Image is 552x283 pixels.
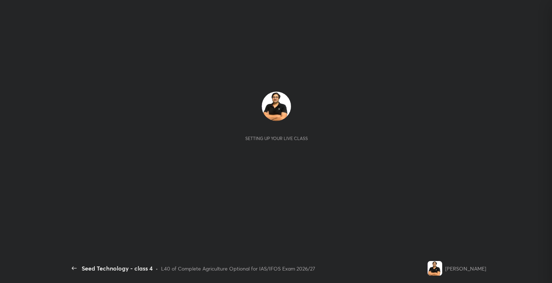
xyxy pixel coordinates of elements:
div: L40 of Complete Agriculture Optional for IAS/IFOS Exam 2026/27 [161,265,315,272]
div: [PERSON_NAME] [445,265,486,272]
div: Seed Technology - class 4 [82,264,153,273]
img: 68828f2a410943e2a6c0e86478c47eba.jpg [262,92,291,121]
div: Setting up your live class [245,136,308,141]
img: 68828f2a410943e2a6c0e86478c47eba.jpg [428,261,442,276]
div: • [156,265,158,272]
